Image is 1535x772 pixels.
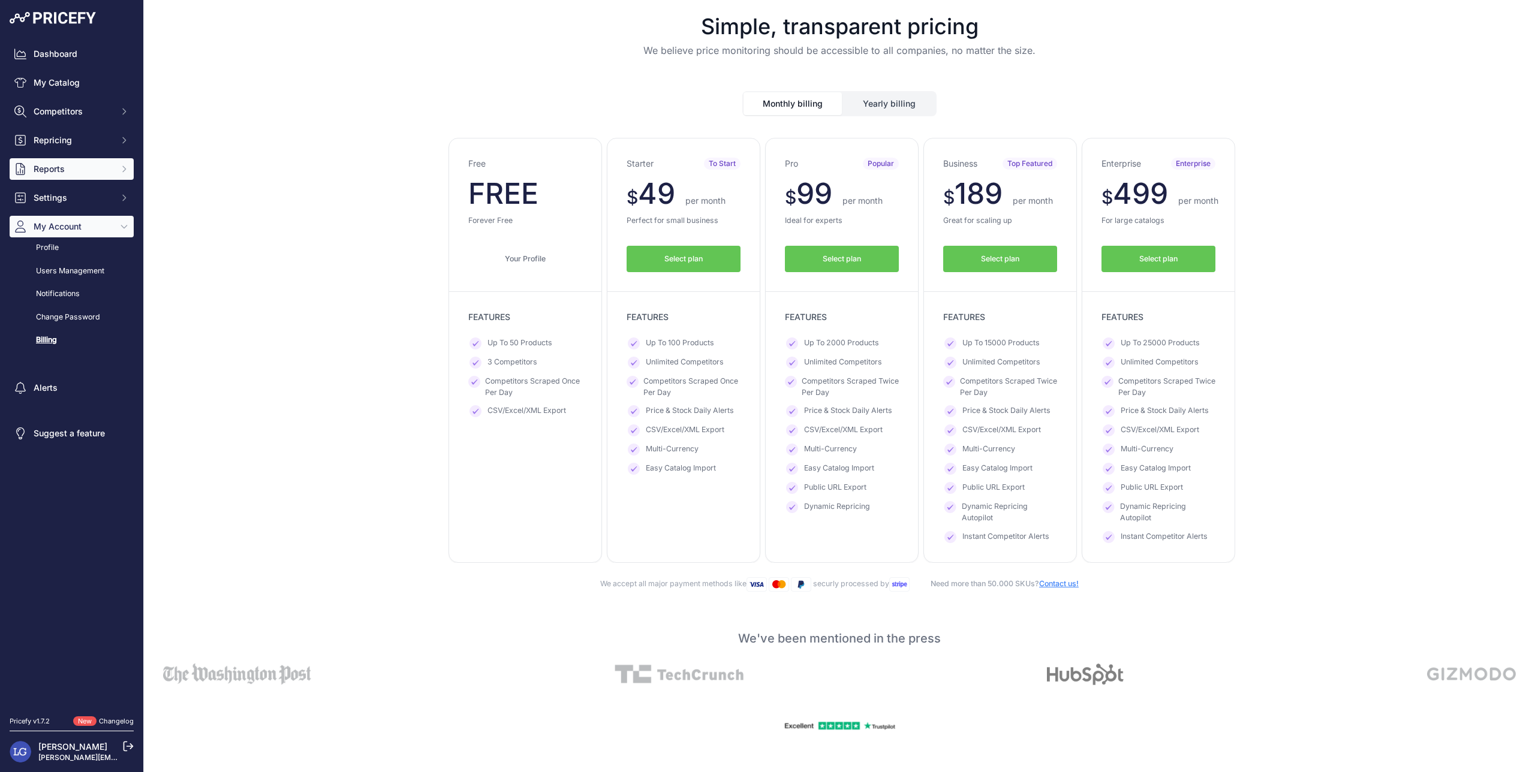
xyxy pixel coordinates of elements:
[962,482,1025,494] span: Public URL Export
[1427,664,1516,685] img: Alt
[153,630,1525,647] p: We've been mentioned in the press
[468,311,582,323] p: FEATURES
[646,463,716,475] span: Easy Catalog Import
[10,716,50,726] div: Pricefy v1.7.2
[468,176,538,211] span: FREE
[38,753,223,762] a: [PERSON_NAME][EMAIL_ADDRESS][DOMAIN_NAME]
[10,187,134,209] button: Settings
[468,246,582,273] a: Your Profile
[943,158,977,170] h3: Business
[1178,195,1218,206] span: per month
[485,376,582,398] span: Competitors Scraped Once Per Day
[785,158,798,170] h3: Pro
[10,129,134,151] button: Repricing
[843,92,935,115] button: Yearly billing
[99,717,134,725] a: Changelog
[34,163,112,175] span: Reports
[1121,463,1191,475] span: Easy Catalog Import
[10,284,134,304] a: Notifications
[163,664,312,685] img: Alt
[943,246,1057,273] button: Select plan
[960,376,1057,398] span: Competitors Scraped Twice Per Day
[962,405,1051,417] span: Price & Stock Daily Alerts
[802,376,899,398] span: Competitors Scraped Twice Per Day
[685,195,726,206] span: per month
[842,195,883,206] span: per month
[962,501,1057,523] span: Dynamic Repricing Autopilot
[627,215,741,227] p: Perfect for small business
[962,463,1033,475] span: Easy Catalog Import
[1121,444,1173,456] span: Multi-Currency
[1113,176,1168,211] span: 499
[1013,195,1053,206] span: per month
[153,43,1525,58] p: We believe price monitoring should be accessible to all companies, no matter the size.
[10,43,134,702] nav: Sidebar
[1121,424,1199,436] span: CSV/Excel/XML Export
[813,579,911,588] span: securly processed by
[1101,158,1141,170] h3: Enterprise
[785,186,796,208] span: $
[1118,376,1215,398] span: Competitors Scraped Twice Per Day
[911,579,1079,588] span: Need more than 50.000 SKUs?
[804,424,883,436] span: CSV/Excel/XML Export
[962,531,1049,543] span: Instant Competitor Alerts
[1139,254,1178,265] span: Select plan
[1101,311,1215,323] p: FEATURES
[34,105,112,117] span: Competitors
[10,101,134,122] button: Competitors
[1120,501,1215,523] span: Dynamic Repricing Autopilot
[10,261,134,282] a: Users Management
[487,337,552,349] span: Up To 50 Products
[823,254,861,265] span: Select plan
[943,311,1057,323] p: FEATURES
[10,330,134,351] a: Billing
[962,337,1040,349] span: Up To 15000 Products
[1121,337,1200,349] span: Up To 25000 Products
[646,337,714,349] span: Up To 100 Products
[804,337,879,349] span: Up To 2000 Products
[10,158,134,180] button: Reports
[646,444,699,456] span: Multi-Currency
[796,176,832,211] span: 99
[10,43,134,65] a: Dashboard
[664,254,703,265] span: Select plan
[646,424,724,436] span: CSV/Excel/XML Export
[1003,158,1057,170] span: Top Featured
[10,216,134,237] button: My Account
[785,246,899,273] button: Select plan
[704,158,741,170] span: To Start
[10,72,134,94] a: My Catalog
[487,405,566,417] span: CSV/Excel/XML Export
[153,14,1525,38] h1: Simple, transparent pricing
[943,186,955,208] span: $
[627,246,741,273] button: Select plan
[962,424,1041,436] span: CSV/Excel/XML Export
[785,311,899,323] p: FEATURES
[804,463,874,475] span: Easy Catalog Import
[615,664,744,685] img: Alt
[468,215,582,227] p: Forever Free
[804,405,892,417] span: Price & Stock Daily Alerts
[34,134,112,146] span: Repricing
[163,577,1516,592] div: We accept all major payment methods like
[1121,357,1199,369] span: Unlimited Competitors
[1121,531,1208,543] span: Instant Competitor Alerts
[1121,482,1183,494] span: Public URL Export
[1121,405,1209,417] span: Price & Stock Daily Alerts
[1101,186,1113,208] span: $
[10,237,134,258] a: Profile
[34,192,112,204] span: Settings
[804,501,870,513] span: Dynamic Repricing
[73,716,97,726] span: New
[487,357,537,369] span: 3 Competitors
[38,741,107,752] a: [PERSON_NAME]
[804,444,857,456] span: Multi-Currency
[10,307,134,328] a: Change Password
[804,357,882,369] span: Unlimited Competitors
[1171,158,1215,170] span: Enterprise
[627,186,638,208] span: $
[627,311,741,323] p: FEATURES
[638,176,675,211] span: 49
[1039,579,1079,588] a: Contact us!
[943,215,1057,227] p: Great for scaling up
